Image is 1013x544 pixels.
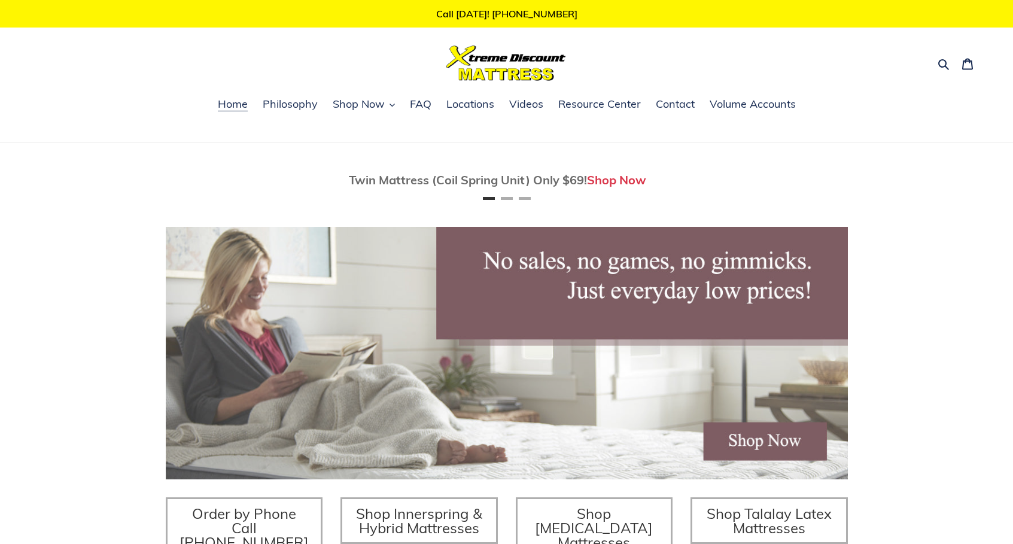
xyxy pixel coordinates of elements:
a: Videos [503,96,549,114]
button: Shop Now [327,96,401,114]
span: Videos [509,97,543,111]
a: Philosophy [257,96,324,114]
img: Xtreme Discount Mattress [446,45,566,81]
span: Shop Now [333,97,385,111]
span: Resource Center [558,97,641,111]
span: Home [218,97,248,111]
button: Page 2 [501,197,513,200]
a: Contact [650,96,701,114]
span: Volume Accounts [710,97,796,111]
span: FAQ [410,97,431,111]
button: Page 1 [483,197,495,200]
button: Page 3 [519,197,531,200]
span: Locations [446,97,494,111]
span: Shop Talalay Latex Mattresses [707,505,832,537]
span: Contact [656,97,695,111]
a: Shop Now [587,172,646,187]
a: Shop Innerspring & Hybrid Mattresses [340,497,498,544]
a: Shop Talalay Latex Mattresses [690,497,848,544]
a: Volume Accounts [704,96,802,114]
a: FAQ [404,96,437,114]
span: Twin Mattress (Coil Spring Unit) Only $69! [349,172,587,187]
a: Locations [440,96,500,114]
span: Shop Innerspring & Hybrid Mattresses [356,505,482,537]
img: herobannermay2022-1652879215306_1200x.jpg [166,227,848,479]
a: Resource Center [552,96,647,114]
span: Philosophy [263,97,318,111]
a: Home [212,96,254,114]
